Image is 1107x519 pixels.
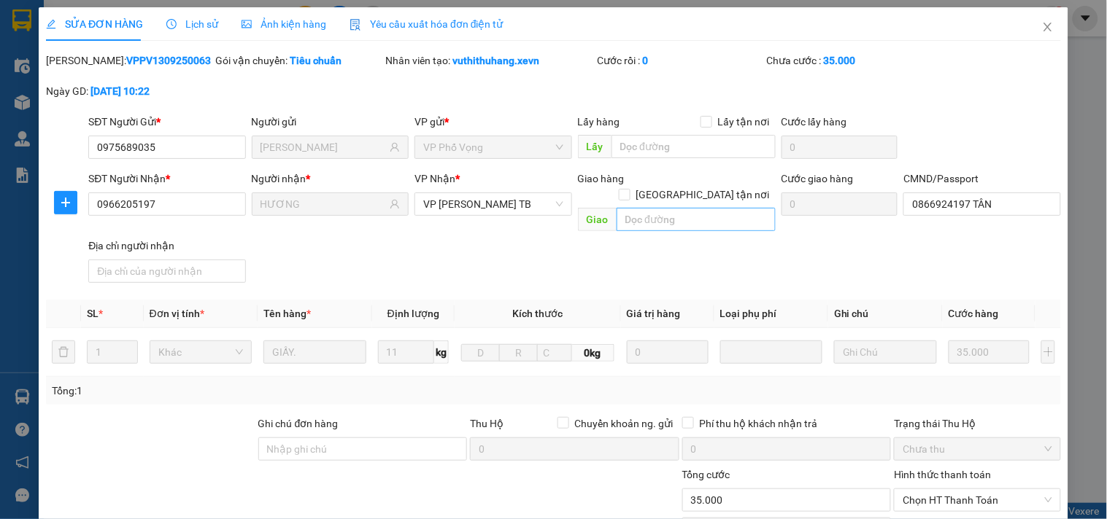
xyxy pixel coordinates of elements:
[158,341,243,363] span: Khác
[263,340,366,364] input: VD: Bàn, Ghế
[578,116,620,128] span: Lấy hàng
[569,415,679,432] span: Chuyển khoản ng. gửi
[216,52,382,69] div: Gói vận chuyển:
[423,193,563,215] span: VP Trần Phú TB
[90,85,150,97] b: [DATE] 10:22
[782,192,898,216] input: Cước giao hàng
[52,340,75,364] button: delete
[1027,7,1068,48] button: Close
[682,469,730,480] span: Tổng cước
[46,18,143,30] span: SỬA ĐƠN HÀNG
[52,383,428,399] div: Tổng: 1
[714,300,828,328] th: Loại phụ phí
[782,173,854,184] label: Cước giao hàng
[828,300,942,328] th: Ghi chú
[126,55,211,66] b: VPPV1309250063
[350,18,504,30] span: Yêu cầu xuất hóa đơn điện tử
[55,197,77,208] span: plus
[617,208,776,231] input: Dọc đường
[263,308,311,319] span: Tên hàng
[88,171,245,187] div: SĐT Người Nhận
[537,344,572,362] input: C
[261,196,387,212] input: Tên người nhận
[46,83,212,99] div: Ngày GD:
[949,340,1030,364] input: 0
[782,116,847,128] label: Cước lấy hàng
[470,418,504,429] span: Thu Hộ
[894,415,1060,432] div: Trạng thái Thu Hộ
[578,173,625,184] span: Giao hàng
[258,437,468,461] input: Ghi chú đơn hàng
[390,142,400,152] span: user
[150,308,204,319] span: Đơn vị tính
[88,238,245,254] div: Địa chỉ người nhận
[242,19,252,29] span: picture
[261,139,387,155] input: Tên người gửi
[643,55,649,66] b: 0
[414,114,571,130] div: VP gửi
[630,187,776,203] span: [GEOGRAPHIC_DATA] tận nơi
[166,18,218,30] span: Lịch sử
[385,52,595,69] div: Nhân viên tạo:
[414,173,455,184] span: VP Nhận
[88,114,245,130] div: SĐT Người Gửi
[578,208,617,231] span: Giao
[387,308,439,319] span: Định lượng
[166,19,177,29] span: clock-circle
[949,308,999,319] span: Cước hàng
[87,308,99,319] span: SL
[627,308,681,319] span: Giá trị hàng
[834,340,936,364] input: Ghi Chú
[390,199,400,209] span: user
[461,344,500,362] input: D
[572,344,614,362] span: 0kg
[782,136,898,159] input: Cước lấy hàng
[1041,340,1054,364] button: plus
[452,55,539,66] b: vuthithuhang.xevn
[612,135,776,158] input: Dọc đường
[903,489,1052,511] span: Chọn HT Thanh Toán
[824,55,856,66] b: 35.000
[242,18,326,30] span: Ảnh kiện hàng
[46,19,56,29] span: edit
[258,418,339,429] label: Ghi chú đơn hàng
[903,438,1052,460] span: Chưa thu
[903,171,1060,187] div: CMND/Passport
[578,135,612,158] span: Lấy
[434,340,449,364] span: kg
[712,114,776,130] span: Lấy tận nơi
[894,469,991,480] label: Hình thức thanh toán
[627,340,709,364] input: 0
[350,19,361,31] img: icon
[252,171,409,187] div: Người nhận
[46,52,212,69] div: [PERSON_NAME]:
[252,114,409,130] div: Người gửi
[499,344,538,362] input: R
[1042,21,1054,33] span: close
[290,55,342,66] b: Tiêu chuẩn
[767,52,933,69] div: Chưa cước :
[512,308,563,319] span: Kích thước
[598,52,764,69] div: Cước rồi :
[54,191,77,214] button: plus
[423,136,563,158] span: VP Phố Vọng
[88,259,245,283] input: Địa chỉ của người nhận
[694,415,824,432] span: Phí thu hộ khách nhận trả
